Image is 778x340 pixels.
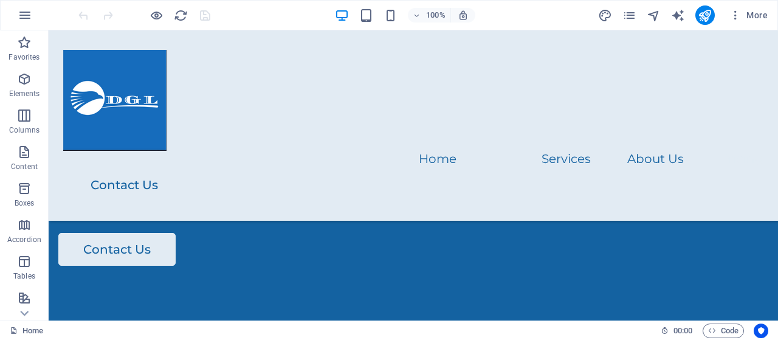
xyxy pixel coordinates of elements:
p: Elements [9,89,40,99]
p: Accordion [7,235,41,245]
button: pages [622,8,637,23]
button: navigator [647,8,661,23]
span: Code [708,324,738,338]
p: Columns [9,125,40,135]
i: On resize automatically adjust zoom level to fit chosen device. [458,10,469,21]
button: Click here to leave preview mode and continue editing [149,8,164,23]
p: Content [11,162,38,172]
button: More [725,5,773,25]
a: Click to cancel selection. Double-click to open Pages [10,324,43,338]
button: design [598,8,613,23]
span: 00 00 [673,324,692,338]
button: text_generator [671,8,686,23]
span: More [729,9,768,21]
span: : [682,326,684,335]
h6: 100% [426,8,446,23]
p: Tables [13,271,35,281]
i: Navigator [647,9,661,23]
h6: Session time [661,324,693,338]
i: Reload page [174,9,188,23]
button: publish [695,5,715,25]
button: 100% [408,8,451,23]
i: Publish [698,9,712,23]
p: Favorites [9,52,40,62]
button: reload [173,8,188,23]
i: Design (Ctrl+Alt+Y) [598,9,612,23]
p: Boxes [15,198,35,208]
i: AI Writer [671,9,685,23]
button: Usercentrics [754,324,768,338]
button: Code [703,324,744,338]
